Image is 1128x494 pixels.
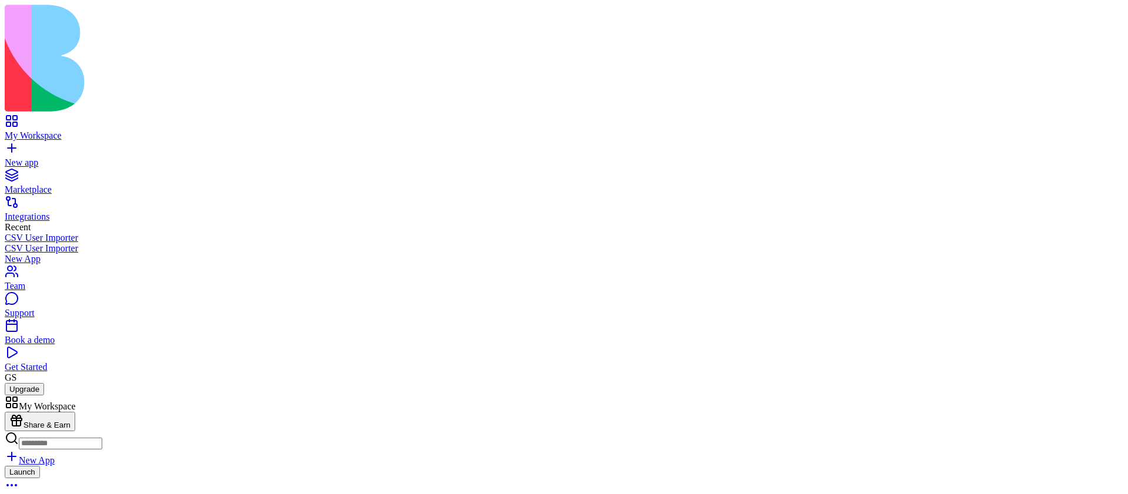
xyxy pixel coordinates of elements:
div: Support [5,308,1123,318]
a: New app [5,147,1123,168]
a: Book a demo [5,324,1123,345]
button: Launch [5,466,40,478]
div: Team [5,281,1123,291]
div: Marketplace [5,184,1123,195]
a: Get Started [5,351,1123,372]
img: logo [5,5,477,112]
div: Get Started [5,362,1123,372]
span: Share & Earn [23,421,70,429]
a: Support [5,297,1123,318]
a: Upgrade [5,384,44,394]
div: Book a demo [5,335,1123,345]
a: Marketplace [5,174,1123,195]
a: Integrations [5,201,1123,222]
a: CSV User Importer [5,243,1123,254]
div: New app [5,157,1123,168]
span: Recent [5,222,31,232]
span: My Workspace [19,401,76,411]
a: CSV User Importer [5,233,1123,243]
a: Team [5,270,1123,291]
button: Upgrade [5,383,44,395]
a: New App [5,455,55,465]
div: My Workspace [5,130,1123,141]
div: Integrations [5,211,1123,222]
button: Share & Earn [5,412,75,431]
a: New App [5,254,1123,264]
a: My Workspace [5,120,1123,141]
span: GS [5,372,16,382]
